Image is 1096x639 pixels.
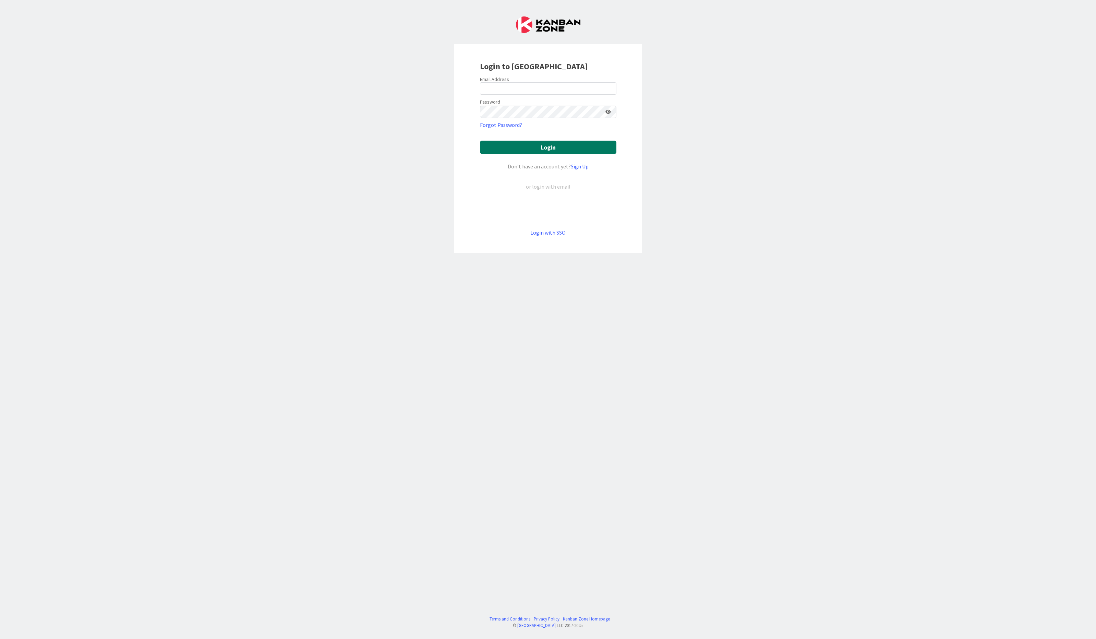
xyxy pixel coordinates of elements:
label: Password [480,98,500,106]
iframe: Botão "Fazer login com o Google" [477,202,620,217]
div: or login with email [524,182,572,191]
a: Login with SSO [530,229,566,236]
img: Kanban Zone [516,16,580,33]
a: Sign Up [571,163,589,170]
div: Don’t have an account yet? [480,162,616,170]
a: Privacy Policy [534,616,559,622]
label: Email Address [480,76,509,82]
a: [GEOGRAPHIC_DATA] [517,623,556,628]
a: Kanban Zone Homepage [563,616,610,622]
b: Login to [GEOGRAPHIC_DATA] [480,61,588,72]
div: © LLC 2017- 2025 . [486,622,610,629]
button: Login [480,141,616,154]
a: Forgot Password? [480,121,522,129]
a: Terms and Conditions [490,616,530,622]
